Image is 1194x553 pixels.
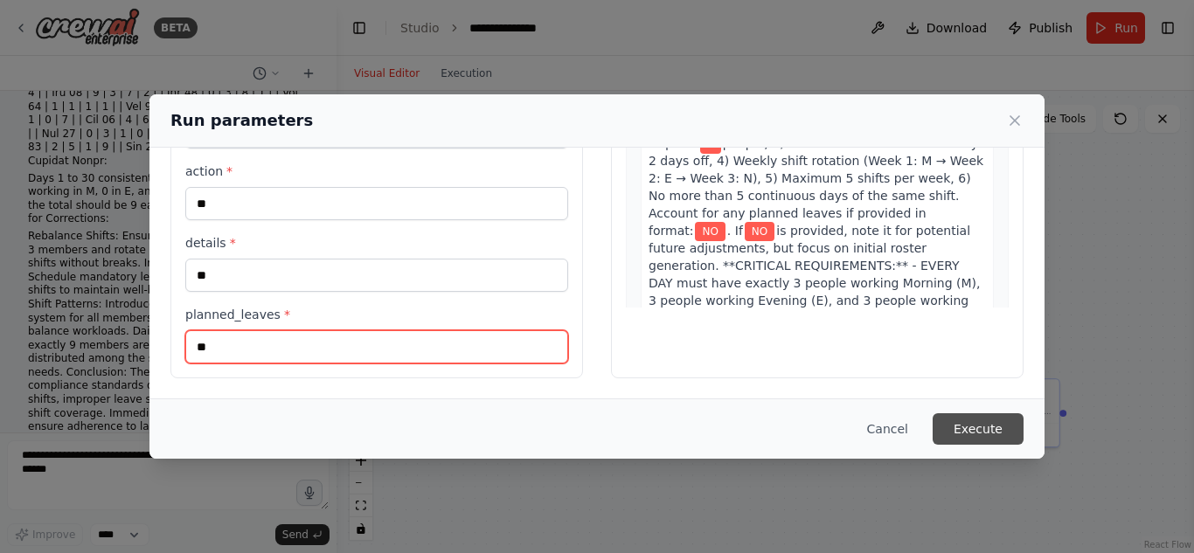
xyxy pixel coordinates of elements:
button: Cancel [853,413,922,445]
span: is provided, note it for potential future adjustments, but focus on initial roster generation. **... [649,224,980,395]
span: people, 3) 5 continuous shifts followed by 2 days off, 4) Weekly shift rotation (Week 1: M → Week... [649,136,983,238]
span: days with three shifts: Morning (M), Evening (E), and Night (N). Apply all scheduling constraints... [649,66,951,150]
label: details [185,234,568,252]
button: Execute [933,413,1024,445]
label: planned_leaves [185,306,568,323]
span: Variable: planned_leaves [695,222,725,241]
span: Variable: action [745,222,774,241]
h2: Run parameters [170,108,313,133]
span: . If [727,224,743,238]
label: action [185,162,568,180]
